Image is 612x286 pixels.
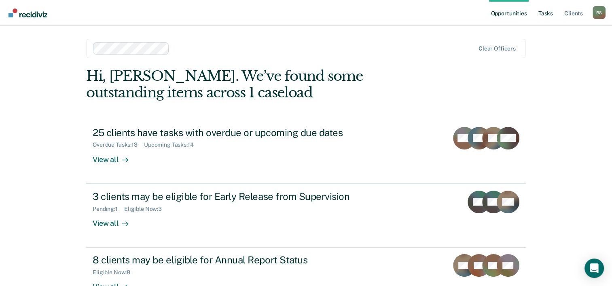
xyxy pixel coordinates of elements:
[93,212,138,228] div: View all
[593,6,606,19] button: Profile dropdown button
[124,206,168,212] div: Eligible Now : 3
[93,269,137,276] div: Eligible Now : 8
[479,45,516,52] div: Clear officers
[86,184,526,248] a: 3 clients may be eligible for Early Release from SupervisionPending:1Eligible Now:3View all
[144,141,200,148] div: Upcoming Tasks : 14
[93,148,138,164] div: View all
[86,68,438,101] div: Hi, [PERSON_NAME]. We’ve found some outstanding items across 1 caseload
[593,6,606,19] div: R S
[584,259,604,278] div: Open Intercom Messenger
[86,120,526,184] a: 25 clients have tasks with overdue or upcoming due datesOverdue Tasks:13Upcoming Tasks:14View all
[93,141,144,148] div: Overdue Tasks : 13
[8,8,47,17] img: Recidiviz
[93,254,377,266] div: 8 clients may be eligible for Annual Report Status
[93,127,377,139] div: 25 clients have tasks with overdue or upcoming due dates
[93,206,124,212] div: Pending : 1
[93,191,377,202] div: 3 clients may be eligible for Early Release from Supervision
